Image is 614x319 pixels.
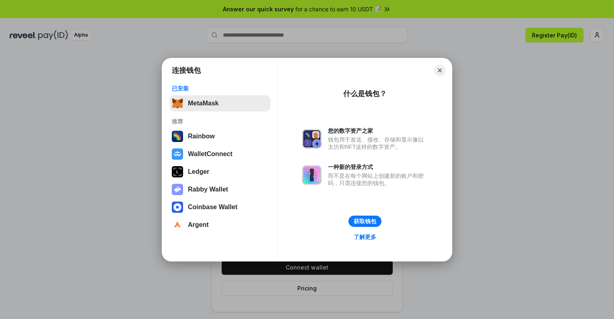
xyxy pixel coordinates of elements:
div: 什么是钱包？ [343,89,387,99]
button: Close [434,65,445,76]
button: MetaMask [169,95,270,111]
div: 获取钱包 [354,218,376,225]
div: 已安装 [172,85,268,92]
img: svg+xml,%3Csvg%20xmlns%3D%22http%3A%2F%2Fwww.w3.org%2F2000%2Fsvg%22%20fill%3D%22none%22%20viewBox... [172,184,183,195]
img: svg+xml,%3Csvg%20width%3D%22120%22%20height%3D%22120%22%20viewBox%3D%220%200%20120%20120%22%20fil... [172,131,183,142]
div: Ledger [188,168,209,175]
h1: 连接钱包 [172,66,201,75]
div: 而不是在每个网站上创建新的账户和密码，只需连接您的钱包。 [328,172,428,187]
div: 您的数字资产之家 [328,127,428,134]
img: svg+xml,%3Csvg%20xmlns%3D%22http%3A%2F%2Fwww.w3.org%2F2000%2Fsvg%22%20width%3D%2228%22%20height%3... [172,166,183,177]
button: Rainbow [169,128,270,144]
div: MetaMask [188,100,218,107]
div: Argent [188,221,209,228]
button: Argent [169,217,270,233]
div: WalletConnect [188,150,233,158]
div: 推荐 [172,118,268,125]
img: svg+xml,%3Csvg%20width%3D%2228%22%20height%3D%2228%22%20viewBox%3D%220%200%2028%2028%22%20fill%3D... [172,219,183,231]
div: 了解更多 [354,233,376,241]
img: svg+xml,%3Csvg%20fill%3D%22none%22%20height%3D%2233%22%20viewBox%3D%220%200%2035%2033%22%20width%... [172,98,183,109]
a: 了解更多 [349,232,381,242]
img: svg+xml,%3Csvg%20xmlns%3D%22http%3A%2F%2Fwww.w3.org%2F2000%2Fsvg%22%20fill%3D%22none%22%20viewBox... [302,129,321,148]
div: Rabby Wallet [188,186,228,193]
button: Rabby Wallet [169,181,270,198]
button: Ledger [169,164,270,180]
div: 一种新的登录方式 [328,163,428,171]
img: svg+xml,%3Csvg%20width%3D%2228%22%20height%3D%2228%22%20viewBox%3D%220%200%2028%2028%22%20fill%3D... [172,202,183,213]
div: Coinbase Wallet [188,204,237,211]
button: Coinbase Wallet [169,199,270,215]
img: svg+xml,%3Csvg%20xmlns%3D%22http%3A%2F%2Fwww.w3.org%2F2000%2Fsvg%22%20fill%3D%22none%22%20viewBox... [302,165,321,185]
img: svg+xml,%3Csvg%20width%3D%2228%22%20height%3D%2228%22%20viewBox%3D%220%200%2028%2028%22%20fill%3D... [172,148,183,160]
div: Rainbow [188,133,215,140]
button: 获取钱包 [348,216,381,227]
button: WalletConnect [169,146,270,162]
div: 钱包用于发送、接收、存储和显示像以太坊和NFT这样的数字资产。 [328,136,428,150]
